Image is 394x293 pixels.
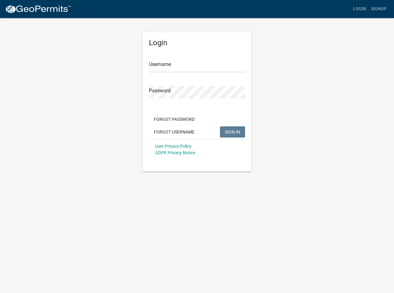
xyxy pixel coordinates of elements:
[220,126,245,138] button: SIGN IN
[225,129,240,134] span: SIGN IN
[369,3,389,15] a: Signup
[351,3,369,15] a: Login
[155,144,191,149] a: User Privacy Policy
[149,38,245,47] h5: Login
[149,126,199,138] button: Forgot Username
[149,114,199,125] button: Forgot Password
[155,150,195,155] a: GDPR Privacy Notice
